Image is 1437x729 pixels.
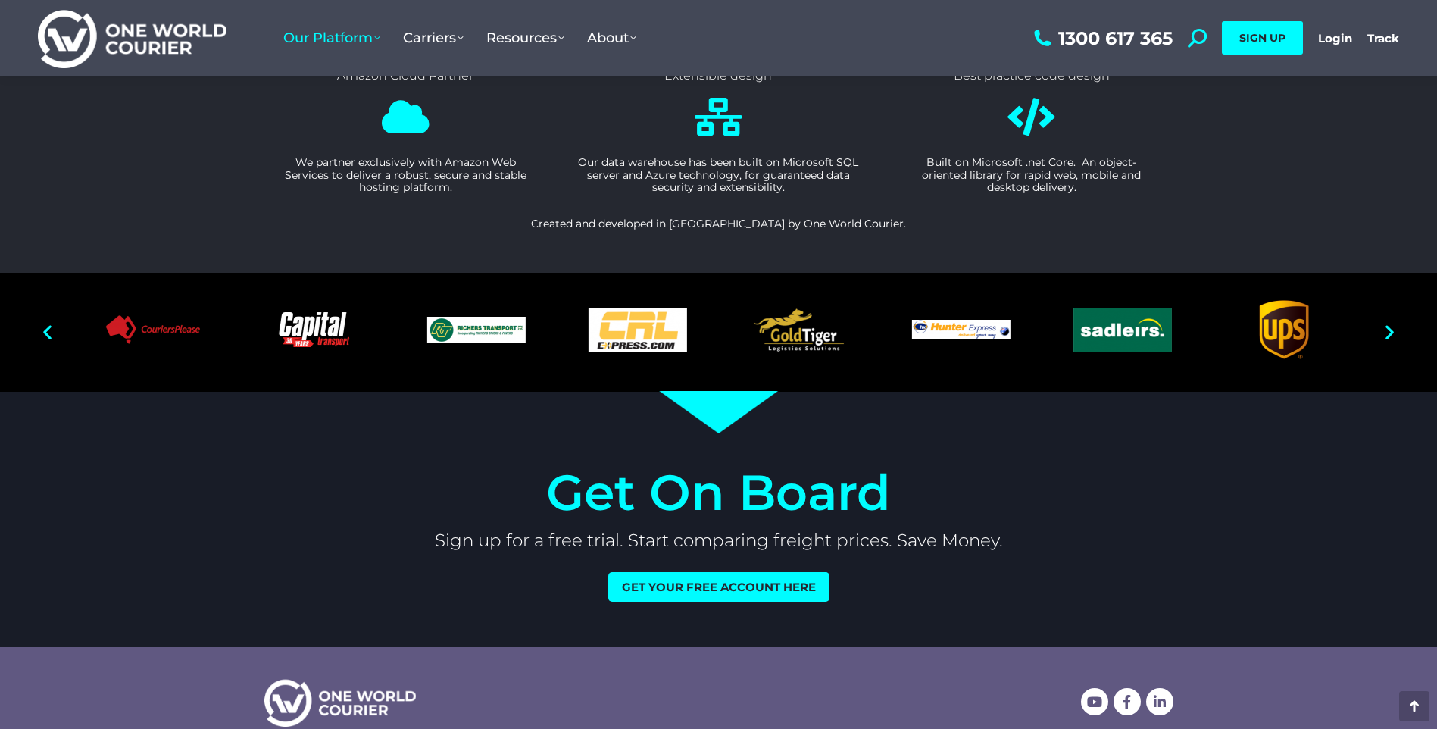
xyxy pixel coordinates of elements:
[283,30,380,46] span: Our Platform
[83,280,1354,383] div: Image Carousel
[589,308,687,352] img: CRL Express Logo
[249,218,1189,229] h4: Created and developed in [GEOGRAPHIC_DATA] by One World Courier.
[622,581,816,593] span: Get your free account here
[38,8,226,69] img: One World Courier
[486,30,564,46] span: Resources
[892,320,1030,344] div: 17 / 18
[1239,31,1285,45] span: SIGN UP
[104,314,202,346] img: Couriers Please Logo small
[245,312,383,352] div: 13 / 18
[608,572,829,602] a: Get your free account here
[750,305,848,355] img: Gold Tiger Freight Provider Australia Logo
[576,14,648,61] a: About
[475,14,576,61] a: Resources
[403,30,464,46] span: Carriers
[1235,280,1333,379] img: UPS United Parcel Service logo
[392,14,475,61] a: Carriers
[426,317,525,343] img: Richers Transport logo East Coast Australian Heavy Freight
[587,30,636,46] span: About
[1367,31,1399,45] a: Track
[272,14,392,61] a: Our Platform
[265,312,364,347] img: capital-logo-large-rev2
[568,308,707,357] div: 15 / 18
[1215,280,1354,383] div: 1 / 18
[280,156,532,194] p: We partner exclusively with Amazon Web Services to deliver a robust, secure and stable hosting pl...
[407,317,545,348] div: 14 / 18
[83,314,222,350] div: 12 / 18
[912,320,1011,339] img: Hunter Express logo
[1053,308,1192,356] div: 18 / 18
[1222,21,1303,55] a: SIGN UP
[1318,31,1352,45] a: Login
[1073,308,1172,352] img: sadliers transport logo
[905,156,1157,194] p: Built on Microsoft .net Core. An object-oriented library for rapid web, mobile and desktop delivery.
[730,305,869,360] div: 16 / 18
[570,156,867,194] p: Our data warehouse has been built on Microsoft SQL server and Azure technology, for guaranteed da...
[1030,29,1173,48] a: 1300 617 365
